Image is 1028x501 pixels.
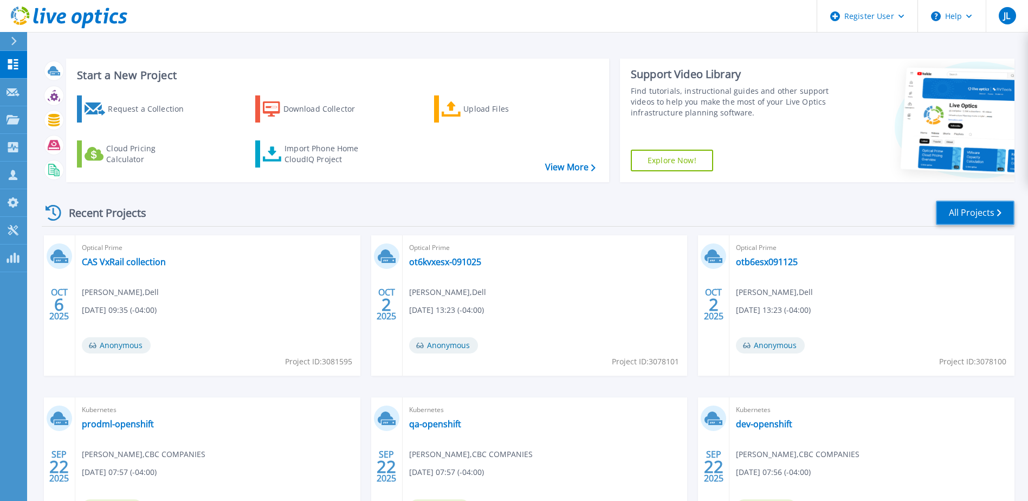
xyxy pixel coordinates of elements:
[736,337,805,354] span: Anonymous
[376,447,397,486] div: SEP 2025
[736,404,1008,416] span: Kubernetes
[49,285,69,324] div: OCT 2025
[283,98,370,120] div: Download Collector
[736,256,798,267] a: otb6esx091125
[703,285,724,324] div: OCT 2025
[82,242,354,254] span: Optical Prime
[77,140,198,168] a: Cloud Pricing Calculator
[409,404,681,416] span: Kubernetes
[736,242,1008,254] span: Optical Prime
[939,356,1006,368] span: Project ID: 3078100
[377,462,396,471] span: 22
[736,304,811,316] span: [DATE] 13:23 (-04:00)
[703,447,724,486] div: SEP 2025
[704,462,723,471] span: 22
[463,98,550,120] div: Upload Files
[409,304,484,316] span: [DATE] 13:23 (-04:00)
[709,300,719,309] span: 2
[409,242,681,254] span: Optical Prime
[736,419,792,429] a: dev-openshift
[382,300,391,309] span: 2
[409,337,478,354] span: Anonymous
[77,95,198,123] a: Request a Collection
[108,98,195,120] div: Request a Collection
[82,448,205,460] span: [PERSON_NAME] , CBC COMPANIES
[54,300,64,309] span: 6
[409,448,533,460] span: [PERSON_NAME] , CBC COMPANIES
[936,201,1014,225] a: All Projects
[434,95,555,123] a: Upload Files
[82,304,157,316] span: [DATE] 09:35 (-04:00)
[409,286,486,298] span: [PERSON_NAME] , Dell
[736,466,811,478] span: [DATE] 07:56 (-04:00)
[82,419,154,429] a: prodml-openshift
[82,337,151,354] span: Anonymous
[285,356,352,368] span: Project ID: 3081595
[376,285,397,324] div: OCT 2025
[82,466,157,478] span: [DATE] 07:57 (-04:00)
[255,95,376,123] a: Download Collector
[409,256,481,267] a: ot6kvxesx-091025
[82,286,159,298] span: [PERSON_NAME] , Dell
[49,447,69,486] div: SEP 2025
[106,143,193,165] div: Cloud Pricing Calculator
[82,256,166,267] a: CAS VxRail collection
[77,69,595,81] h3: Start a New Project
[736,448,859,460] span: [PERSON_NAME] , CBC COMPANIES
[612,356,679,368] span: Project ID: 3078101
[409,466,484,478] span: [DATE] 07:57 (-04:00)
[631,150,713,171] a: Explore Now!
[42,200,161,226] div: Recent Projects
[736,286,813,298] span: [PERSON_NAME] , Dell
[285,143,369,165] div: Import Phone Home CloudIQ Project
[1004,11,1010,20] span: JL
[631,67,832,81] div: Support Video Library
[409,419,461,429] a: qa-openshift
[49,462,69,471] span: 22
[545,162,596,172] a: View More
[631,86,832,118] div: Find tutorials, instructional guides and other support videos to help you make the most of your L...
[82,404,354,416] span: Kubernetes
